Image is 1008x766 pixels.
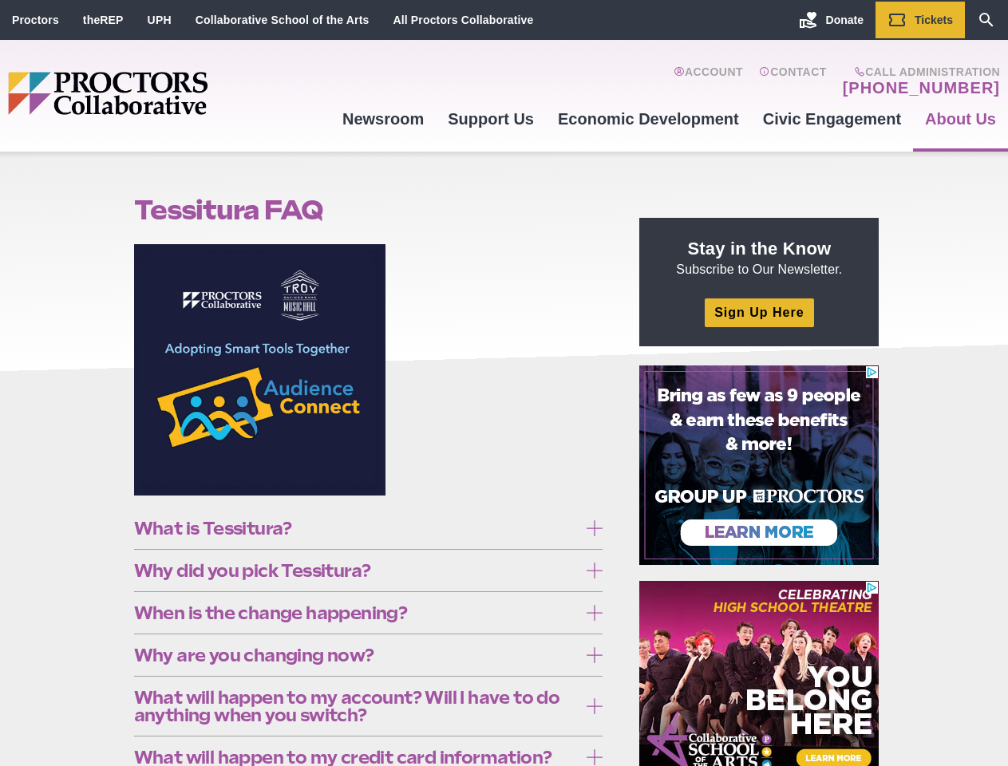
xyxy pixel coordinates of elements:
[838,65,1000,78] span: Call Administration
[134,689,579,724] span: What will happen to my account? Will I have to do anything when you switch?
[965,2,1008,38] a: Search
[134,519,579,537] span: What is Tessitura?
[134,646,579,664] span: Why are you changing now?
[759,65,827,97] a: Contact
[751,97,913,140] a: Civic Engagement
[915,14,953,26] span: Tickets
[787,2,876,38] a: Donate
[658,237,860,278] p: Subscribe to Our Newsletter.
[546,97,751,140] a: Economic Development
[134,748,579,766] span: What will happen to my credit card information?
[826,14,864,26] span: Donate
[134,604,579,622] span: When is the change happening?
[134,562,579,579] span: Why did you pick Tessitura?
[134,195,603,225] h1: Tessitura FAQ
[330,97,436,140] a: Newsroom
[148,14,172,26] a: UPH
[83,14,124,26] a: theREP
[12,14,59,26] a: Proctors
[674,65,743,97] a: Account
[876,2,965,38] a: Tickets
[843,78,1000,97] a: [PHONE_NUMBER]
[705,298,813,326] a: Sign Up Here
[196,14,370,26] a: Collaborative School of the Arts
[688,239,832,259] strong: Stay in the Know
[393,14,533,26] a: All Proctors Collaborative
[913,97,1008,140] a: About Us
[639,365,879,565] iframe: Advertisement
[8,72,330,115] img: Proctors logo
[436,97,546,140] a: Support Us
